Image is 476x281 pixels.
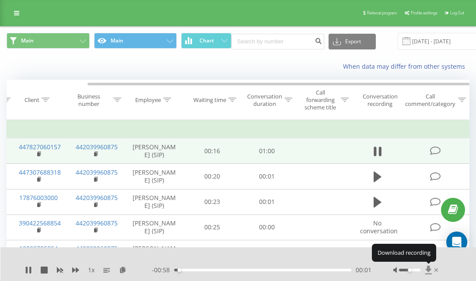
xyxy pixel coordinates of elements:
td: 00:03 [240,240,294,266]
a: 12023725854 [19,244,58,253]
span: Profile settings [411,11,437,15]
td: [PERSON_NAME] (SIP) [124,138,185,164]
div: Waiting time [193,96,226,104]
div: Conversation duration [247,93,282,108]
td: 00:01 [240,164,294,189]
span: 1 x [88,266,94,274]
span: No conversation [360,219,398,235]
input: Search by number [231,34,324,49]
a: 390422568854 [19,219,61,227]
a: 442039960875 [76,244,118,253]
td: [PERSON_NAME] (SIP) [124,164,185,189]
span: - 00:58 [152,266,174,274]
div: Conversation recording [359,93,401,108]
td: 00:25 [185,214,240,240]
td: 00:00 [240,214,294,240]
a: 447307688318 [19,168,61,176]
span: 00:01 [356,266,371,274]
td: 00:20 [185,164,240,189]
a: 442039960875 [76,219,118,227]
button: Export [329,34,376,49]
div: Open Intercom Messenger [446,232,467,253]
a: When data may differ from other systems [343,62,469,70]
span: Referral program [367,11,397,15]
td: 00:16 [185,138,240,164]
button: Main [94,33,177,49]
td: [PERSON_NAME] (SIP) [124,214,185,240]
div: Business number [67,93,112,108]
td: 01:00 [240,138,294,164]
span: Main [21,37,34,44]
div: Employee [135,96,161,104]
a: 442039960875 [76,193,118,202]
td: 00:23 [185,189,240,214]
a: 442039960875 [76,168,118,176]
div: Client [24,96,39,104]
div: Accessibility label [178,268,181,272]
div: Call forwarding scheme title [302,89,339,111]
div: Download recording [372,244,436,261]
div: Call comment/category [405,93,456,108]
td: [PERSON_NAME] (SIP) [124,189,185,214]
td: [PERSON_NAME] (SIP) [124,240,185,266]
td: 00:01 [240,189,294,214]
a: 447827060157 [19,143,61,151]
div: Accessibility label [408,268,411,272]
button: Chart [181,33,231,49]
td: 00:15 [185,240,240,266]
button: Main [7,33,90,49]
span: Log Out [450,11,464,15]
a: 442039960875 [76,143,118,151]
a: 17876003000 [19,193,58,202]
span: Chart [199,38,214,44]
